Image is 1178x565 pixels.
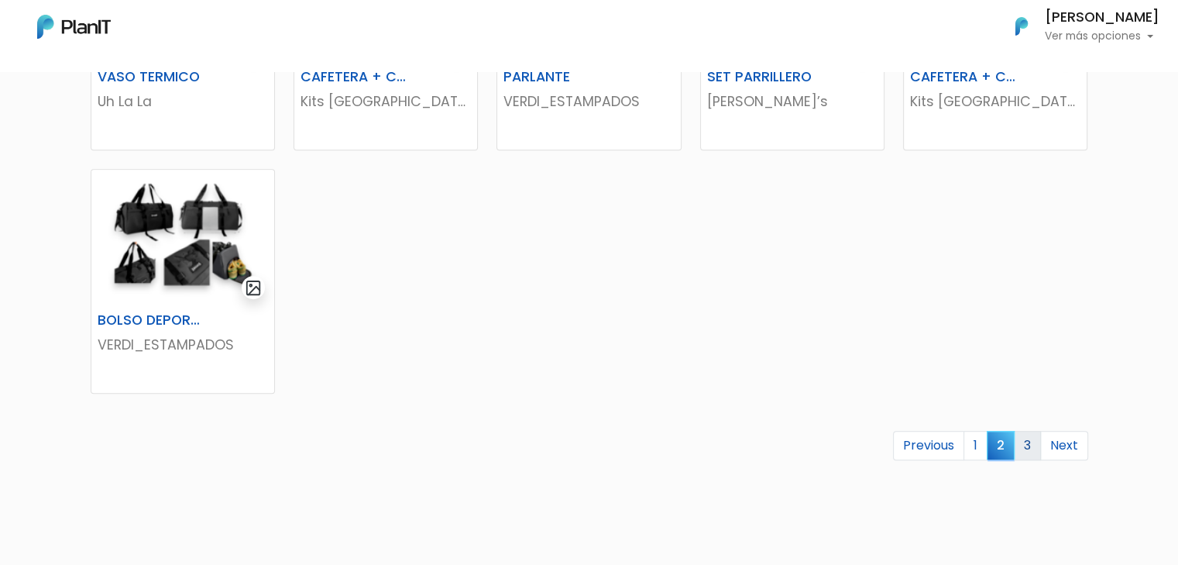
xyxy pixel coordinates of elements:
[963,431,987,460] a: 1
[37,15,111,39] img: PlanIt Logo
[1014,431,1041,460] a: 3
[91,170,274,306] img: thumb_Captura_de_pantalla_2025-05-29_132914.png
[98,335,268,355] p: VERDI_ESTAMPADOS
[910,91,1080,112] p: Kits [GEOGRAPHIC_DATA]
[98,91,268,112] p: Uh La La
[1005,9,1039,43] img: PlanIt Logo
[301,91,471,112] p: Kits [GEOGRAPHIC_DATA]
[707,91,877,112] p: [PERSON_NAME]’s
[245,279,263,297] img: gallery-light
[494,69,620,85] h6: PARLANTE
[995,6,1159,47] button: PlanIt Logo [PERSON_NAME] Ver más opciones
[503,91,674,112] p: VERDI_ESTAMPADOS
[1040,431,1088,460] a: Next
[291,69,417,85] h6: CAFETERA + CHOCOLATE
[88,312,215,329] h6: BOLSO DEPORTIVO
[1045,11,1159,25] h6: [PERSON_NAME]
[91,169,275,394] a: gallery-light BOLSO DEPORTIVO VERDI_ESTAMPADOS
[698,69,824,85] h6: SET PARRILLERO
[901,69,1027,85] h6: CAFETERA + CAFÉ
[893,431,964,460] a: Previous
[80,15,223,45] div: ¿Necesitás ayuda?
[987,431,1015,460] span: 2
[1045,31,1159,42] p: Ver más opciones
[88,69,215,85] h6: VASO TERMICO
